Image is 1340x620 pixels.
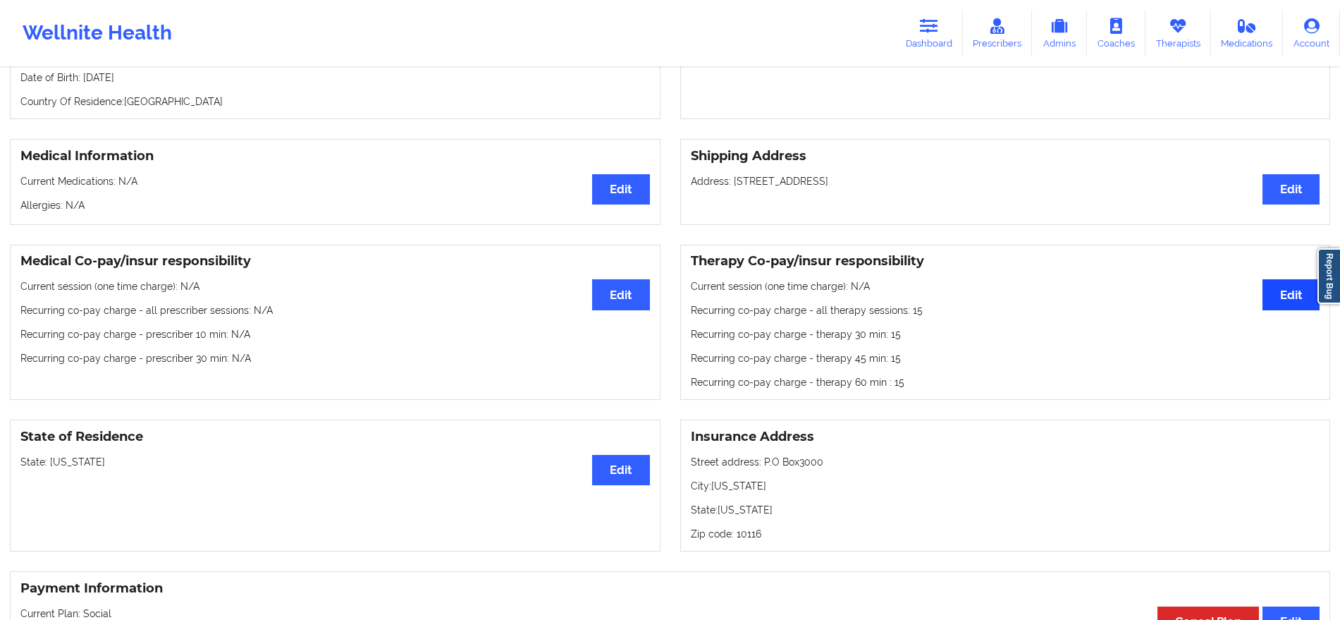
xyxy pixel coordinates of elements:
[20,198,650,212] p: Allergies: N/A
[592,455,649,485] button: Edit
[691,429,1320,445] h3: Insurance Address
[1087,10,1145,56] a: Coaches
[20,581,1320,597] h3: Payment Information
[1145,10,1211,56] a: Therapists
[1032,10,1087,56] a: Admins
[691,253,1320,269] h3: Therapy Co-pay/insur responsibility
[20,279,650,293] p: Current session (one time charge): N/A
[592,279,649,310] button: Edit
[20,303,650,317] p: Recurring co-pay charge - all prescriber sessions : N/A
[20,429,650,445] h3: State of Residence
[691,174,1320,188] p: Address: [STREET_ADDRESS]
[20,174,650,188] p: Current Medications: N/A
[691,503,1320,517] p: State: [US_STATE]
[20,455,650,469] p: State: [US_STATE]
[20,148,650,164] h3: Medical Information
[20,71,650,85] p: Date of Birth: [DATE]
[691,303,1320,317] p: Recurring co-pay charge - all therapy sessions : 15
[20,351,650,365] p: Recurring co-pay charge - prescriber 30 min : N/A
[895,10,963,56] a: Dashboard
[592,174,649,205] button: Edit
[691,327,1320,341] p: Recurring co-pay charge - therapy 30 min : 15
[691,148,1320,164] h3: Shipping Address
[691,479,1320,493] p: City: [US_STATE]
[20,95,650,109] p: Country Of Residence: [GEOGRAPHIC_DATA]
[1317,248,1340,304] a: Report Bug
[20,327,650,341] p: Recurring co-pay charge - prescriber 10 min : N/A
[1283,10,1340,56] a: Account
[1211,10,1284,56] a: Medications
[1262,279,1320,310] button: Edit
[691,455,1320,469] p: Street address: P.O Box3000
[691,279,1320,293] p: Current session (one time charge): N/A
[1262,174,1320,205] button: Edit
[691,351,1320,365] p: Recurring co-pay charge - therapy 45 min : 15
[691,375,1320,389] p: Recurring co-pay charge - therapy 60 min : 15
[963,10,1033,56] a: Prescribers
[691,527,1320,541] p: Zip code: 10116
[20,253,650,269] h3: Medical Co-pay/insur responsibility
